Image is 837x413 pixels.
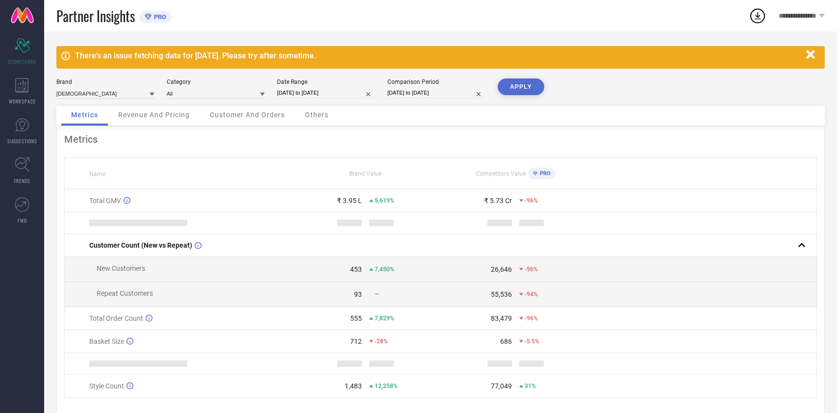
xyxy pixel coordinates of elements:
[8,58,37,65] span: SCORECARDS
[89,382,124,390] span: Style Count
[167,78,265,85] div: Category
[525,266,538,273] span: -96%
[337,197,362,205] div: ₹ 3.95 L
[210,111,285,119] span: Customer And Orders
[277,78,375,85] div: Date Range
[71,111,98,119] span: Metrics
[375,266,394,273] span: 7,450%
[491,382,512,390] div: 77,049
[525,383,536,389] span: 31%
[18,217,27,224] span: FWD
[305,111,329,119] span: Others
[350,337,362,345] div: 712
[375,291,379,298] span: —
[89,337,124,345] span: Basket Size
[537,170,551,177] span: PRO
[64,133,817,145] div: Metrics
[152,13,166,21] span: PRO
[525,197,538,204] span: -96%
[75,51,801,60] div: There's an issue fetching data for [DATE]. Please try after sometime.
[749,7,766,25] div: Open download list
[525,315,538,322] span: -96%
[375,315,394,322] span: 7,829%
[97,264,145,272] span: New Customers
[375,338,388,345] span: -28%
[354,290,362,298] div: 93
[350,265,362,273] div: 453
[387,78,485,85] div: Comparison Period
[350,314,362,322] div: 555
[375,383,398,389] span: 12,258%
[56,78,154,85] div: Brand
[345,382,362,390] div: 1,483
[491,314,512,322] div: 83,479
[89,171,105,178] span: Name
[89,314,143,322] span: Total Order Count
[491,290,512,298] div: 55,536
[56,6,135,26] span: Partner Insights
[14,177,30,184] span: TRENDS
[97,289,153,297] span: Repeat Customers
[525,338,539,345] span: -5.5%
[89,241,192,249] span: Customer Count (New vs Repeat)
[525,291,538,298] span: -94%
[476,170,526,177] span: Competitors Value
[498,78,544,95] button: APPLY
[89,197,121,205] span: Total GMV
[349,170,381,177] span: Brand Value
[9,98,36,105] span: WORKSPACE
[118,111,190,119] span: Revenue And Pricing
[7,137,37,145] span: SUGGESTIONS
[387,88,485,98] input: Select comparison period
[277,88,375,98] input: Select date range
[375,197,394,204] span: 5,619%
[500,337,512,345] div: 686
[491,265,512,273] div: 26,646
[484,197,512,205] div: ₹ 5.73 Cr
